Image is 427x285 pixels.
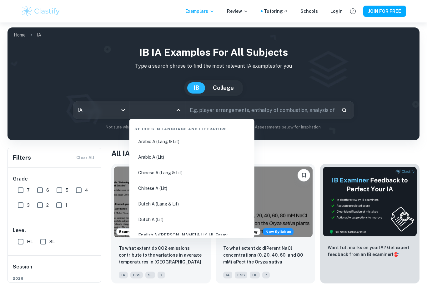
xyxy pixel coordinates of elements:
[65,202,67,209] span: 1
[13,227,97,234] h6: Level
[363,6,406,17] button: JOIN FOR FREE
[320,164,419,283] a: ThumbnailWant full marks on yourIA? Get expert feedback from an IB examiner!
[119,245,203,266] p: To what extent do CO2 emissions contribute to the variations in average temperatures in Indonesia...
[235,272,247,278] span: ESS
[393,252,399,257] span: 🎯
[250,272,260,278] span: HL
[27,238,33,245] span: HL
[111,148,419,159] h1: All IA Examples
[8,27,419,140] img: profile cover
[132,150,252,164] li: Arabic A (Lit)
[174,106,183,114] button: Close
[27,202,30,209] span: 3
[46,187,49,194] span: 6
[263,228,294,235] div: Starting from the May 2026 session, the ESS IA requirements have changed. We created this exempla...
[300,8,318,15] a: Schools
[132,121,252,134] div: Studies in Language and Literature
[13,263,97,276] h6: Session
[218,167,313,237] img: ESS IA example thumbnail: To what extent do diPerent NaCl concentr
[46,202,49,209] span: 2
[27,187,30,194] span: 7
[339,105,349,115] button: Search
[264,8,288,15] a: Tutoring
[73,101,129,119] div: IA
[132,134,252,149] li: Arabic A (Lang & Lit)
[130,272,143,278] span: ESS
[14,31,26,39] a: Home
[330,8,343,15] a: Login
[132,166,252,180] li: Chinese A (Lang & Lit)
[66,187,68,194] span: 5
[158,272,165,278] span: 7
[223,272,232,278] span: IA
[328,244,412,258] p: Want full marks on your IA ? Get expert feedback from an IB examiner!
[13,153,31,162] h6: Filters
[216,164,315,283] a: Examiner MarkingStarting from the May 2026 session, the ESS IA requirements have changed. We crea...
[145,272,155,278] span: SL
[13,124,414,130] p: Not sure what to search for? You can always look through our example Internal Assessments below f...
[348,6,358,17] button: Help and Feedback
[223,245,308,266] p: To what extent do diPerent NaCl concentrations (0, 20, 40, 60, and 80 mM) aPect the Oryza sativa ...
[111,164,211,283] a: Examiner MarkingStarting from the May 2026 session, the ESS IA requirements have changed. We crea...
[119,272,128,278] span: IA
[323,167,417,237] img: Thumbnail
[132,197,252,211] li: Dutch A (Lang & Lit)
[185,101,336,119] input: E.g. player arrangements, enthalpy of combustion, analysis of a big city...
[13,276,97,281] span: 2026
[13,62,414,70] p: Type a search phrase to find the most relevant IA examples for you
[132,212,252,227] li: Dutch A (Lit)
[298,169,310,181] button: Please log in to bookmark exemplars
[263,228,294,235] span: New Syllabus
[117,229,156,234] span: Examiner Marking
[132,181,252,196] li: Chinese A (Lit)
[13,175,97,183] h6: Grade
[262,272,270,278] span: 7
[21,5,61,17] img: Clastify logo
[132,228,252,242] li: English A ([PERSON_NAME] & Lit) HL Essay
[49,238,55,245] span: SL
[187,82,205,94] button: IB
[227,8,248,15] p: Review
[37,31,41,38] p: IA
[13,45,414,60] h1: IB IA examples for all subjects
[114,167,208,237] img: ESS IA example thumbnail: To what extent do CO2 emissions contribu
[185,8,214,15] p: Exemplars
[85,187,88,194] span: 4
[207,82,240,94] button: College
